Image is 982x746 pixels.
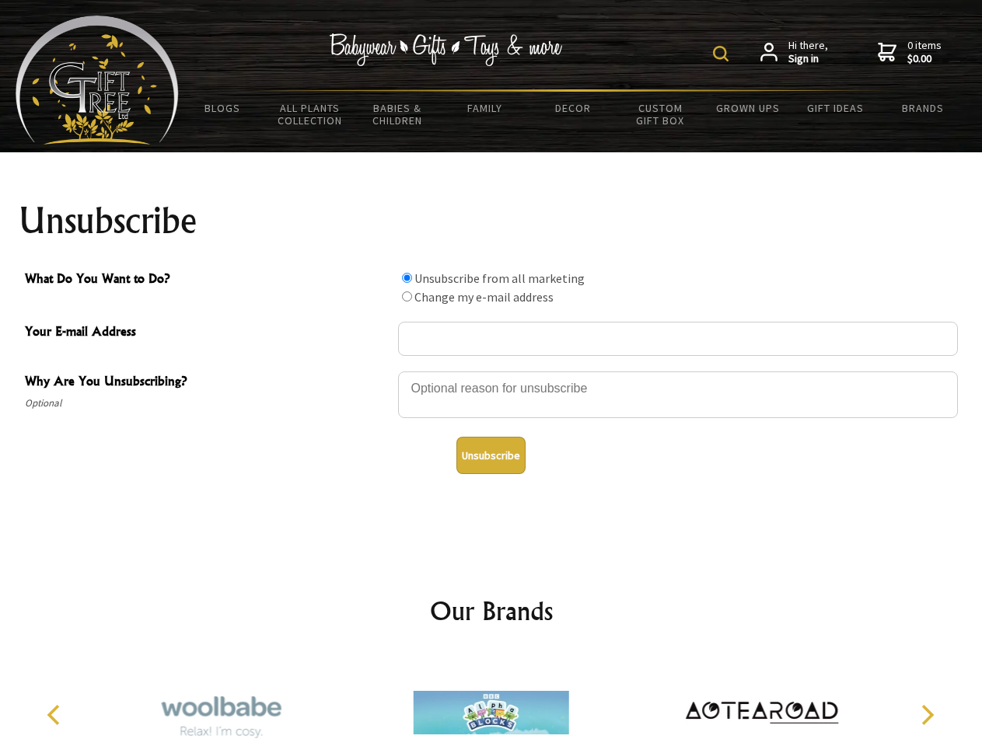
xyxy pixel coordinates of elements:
[39,698,73,732] button: Previous
[330,33,563,66] img: Babywear - Gifts - Toys & more
[910,698,944,732] button: Next
[788,39,828,66] span: Hi there,
[442,92,529,124] a: Family
[25,269,390,291] span: What Do You Want to Do?
[25,394,390,413] span: Optional
[31,592,952,629] h2: Our Brands
[878,39,942,66] a: 0 items$0.00
[267,92,355,137] a: All Plants Collection
[179,92,267,124] a: BLOGS
[402,291,412,302] input: What Do You Want to Do?
[907,38,942,66] span: 0 items
[354,92,442,137] a: Babies & Children
[402,273,412,283] input: What Do You Want to Do?
[25,371,390,394] span: Why Are You Unsubscribing?
[529,92,617,124] a: Decor
[907,52,942,66] strong: $0.00
[879,92,967,124] a: Brands
[414,289,554,305] label: Change my e-mail address
[760,39,828,66] a: Hi there,Sign in
[713,46,729,61] img: product search
[19,202,964,239] h1: Unsubscribe
[398,371,958,418] textarea: Why Are You Unsubscribing?
[25,322,390,344] span: Your E-mail Address
[788,52,828,66] strong: Sign in
[617,92,704,137] a: Custom Gift Box
[16,16,179,145] img: Babyware - Gifts - Toys and more...
[398,322,958,356] input: Your E-mail Address
[414,270,585,286] label: Unsubscribe from all marketing
[792,92,879,124] a: Gift Ideas
[456,437,526,474] button: Unsubscribe
[704,92,792,124] a: Grown Ups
